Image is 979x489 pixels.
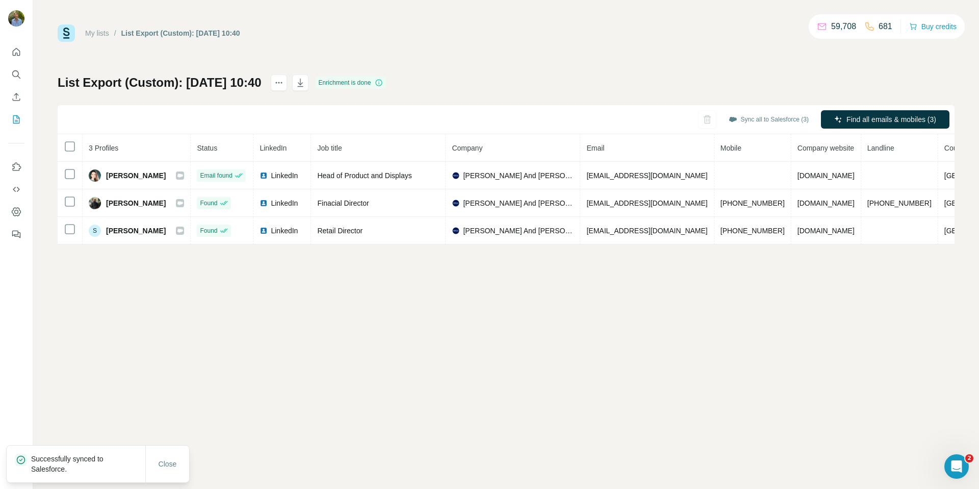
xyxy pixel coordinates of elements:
[106,170,166,181] span: [PERSON_NAME]
[452,227,460,235] img: company-logo
[106,198,166,208] span: [PERSON_NAME]
[463,226,574,236] span: [PERSON_NAME] And [PERSON_NAME]
[260,144,287,152] span: LinkedIn
[944,144,969,152] span: Country
[89,169,101,182] img: Avatar
[31,454,145,474] p: Successfully synced to Salesforce.
[151,455,184,473] button: Close
[316,77,387,89] div: Enrichment is done
[797,227,855,235] span: [DOMAIN_NAME]
[260,227,268,235] img: LinkedIn logo
[317,172,411,180] span: Head of Product and Displays
[89,225,101,237] div: S
[260,172,268,180] img: LinkedIn logo
[197,144,217,152] span: Status
[8,43,24,61] button: Quick start
[722,112,816,127] button: Sync all to Salesforce (3)
[463,170,574,181] span: [PERSON_NAME] And [PERSON_NAME]
[121,28,240,38] div: List Export (Custom): [DATE] 10:40
[8,110,24,129] button: My lists
[8,225,24,243] button: Feedback
[106,226,166,236] span: [PERSON_NAME]
[159,459,177,469] span: Close
[317,227,363,235] span: Retail Director
[8,180,24,199] button: Use Surfe API
[463,198,574,208] span: [PERSON_NAME] And [PERSON_NAME]
[720,199,785,207] span: [PHONE_NUMBER]
[200,226,217,235] span: Found
[8,203,24,221] button: Dashboard
[797,144,854,152] span: Company website
[58,25,75,42] img: Surfe Logo
[867,199,932,207] span: [PHONE_NUMBER]
[586,199,707,207] span: [EMAIL_ADDRESS][DOMAIN_NAME]
[879,20,892,33] p: 681
[8,158,24,176] button: Use Surfe on LinkedIn
[260,199,268,207] img: LinkedIn logo
[720,144,741,152] span: Mobile
[720,227,785,235] span: [PHONE_NUMBER]
[8,88,24,106] button: Enrich CSV
[586,227,707,235] span: [EMAIL_ADDRESS][DOMAIN_NAME]
[909,19,957,34] button: Buy credits
[452,199,460,207] img: company-logo
[8,10,24,27] img: Avatar
[821,110,949,129] button: Find all emails & mobiles (3)
[271,198,298,208] span: LinkedIn
[58,75,262,91] h1: List Export (Custom): [DATE] 10:40
[85,29,109,37] a: My lists
[846,114,936,125] span: Find all emails & mobiles (3)
[271,226,298,236] span: LinkedIn
[831,20,856,33] p: 59,708
[452,144,482,152] span: Company
[586,172,707,180] span: [EMAIL_ADDRESS][DOMAIN_NAME]
[200,199,217,208] span: Found
[586,144,604,152] span: Email
[317,199,369,207] span: Finacial Director
[452,172,460,180] img: company-logo
[317,144,342,152] span: Job title
[271,170,298,181] span: LinkedIn
[944,454,969,479] iframe: Intercom live chat
[89,197,101,209] img: Avatar
[114,28,116,38] li: /
[797,199,855,207] span: [DOMAIN_NAME]
[200,171,232,180] span: Email found
[867,144,894,152] span: Landline
[271,75,287,91] button: actions
[8,65,24,84] button: Search
[89,144,118,152] span: 3 Profiles
[797,172,855,180] span: [DOMAIN_NAME]
[965,454,973,462] span: 2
